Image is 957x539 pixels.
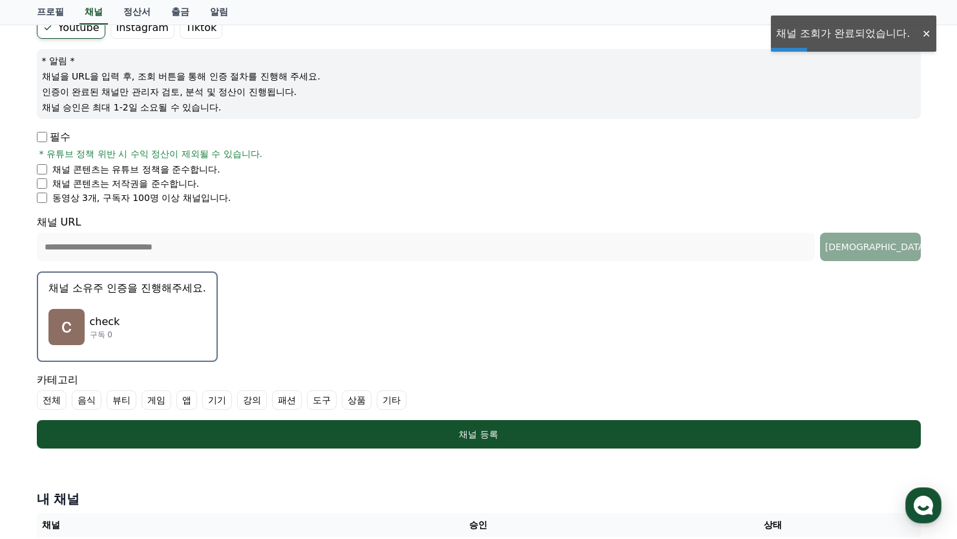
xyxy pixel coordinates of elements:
[142,390,171,410] label: 게임
[52,177,200,190] p: 채널 콘텐츠는 저작권을 준수합니다.
[110,17,174,39] label: Instagram
[107,390,136,410] label: 뷰티
[626,513,920,537] th: 상태
[72,390,101,410] label: 음식
[202,390,232,410] label: 기기
[4,410,85,442] a: 홈
[48,280,206,296] p: 채널 소유주 인증을 진행해주세요.
[90,314,120,330] p: check
[377,390,406,410] label: 기타
[85,410,167,442] a: 대화
[37,271,218,362] button: 채널 소유주 인증을 진행해주세요. check check 구독 0
[37,420,921,449] button: 채널 등록
[39,147,263,160] span: * 유튜브 정책 위반 시 수익 정산이 제외될 수 있습니다.
[90,330,120,340] p: 구독 0
[52,163,220,176] p: 채널 콘텐츠는 유튜브 정책을 준수합니다.
[118,430,134,440] span: 대화
[237,390,267,410] label: 강의
[37,513,331,537] th: 채널
[48,309,85,345] img: check
[331,513,626,537] th: 승인
[176,390,197,410] label: 앱
[342,390,372,410] label: 상품
[52,191,231,204] p: 동영상 3개, 구독자 100명 이상 채널입니다.
[42,101,916,114] p: 채널 승인은 최대 1-2일 소요될 수 있습니다.
[42,85,916,98] p: 인증이 완료된 채널만 관리자 검토, 분석 및 정산이 진행됩니다.
[825,240,916,253] div: [DEMOGRAPHIC_DATA]
[180,17,222,39] label: Tiktok
[63,428,895,441] div: 채널 등록
[37,215,921,261] div: 채널 URL
[307,390,337,410] label: 도구
[42,70,916,83] p: 채널을 URL을 입력 후, 조회 버튼을 통해 인증 절차를 진행해 주세요.
[41,429,48,439] span: 홈
[37,129,70,145] p: 필수
[37,372,921,410] div: 카테고리
[37,490,921,508] h4: 내 채널
[37,390,67,410] label: 전체
[37,17,105,39] label: Youtube
[820,233,921,261] button: [DEMOGRAPHIC_DATA]
[167,410,248,442] a: 설정
[200,429,215,439] span: 설정
[272,390,302,410] label: 패션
